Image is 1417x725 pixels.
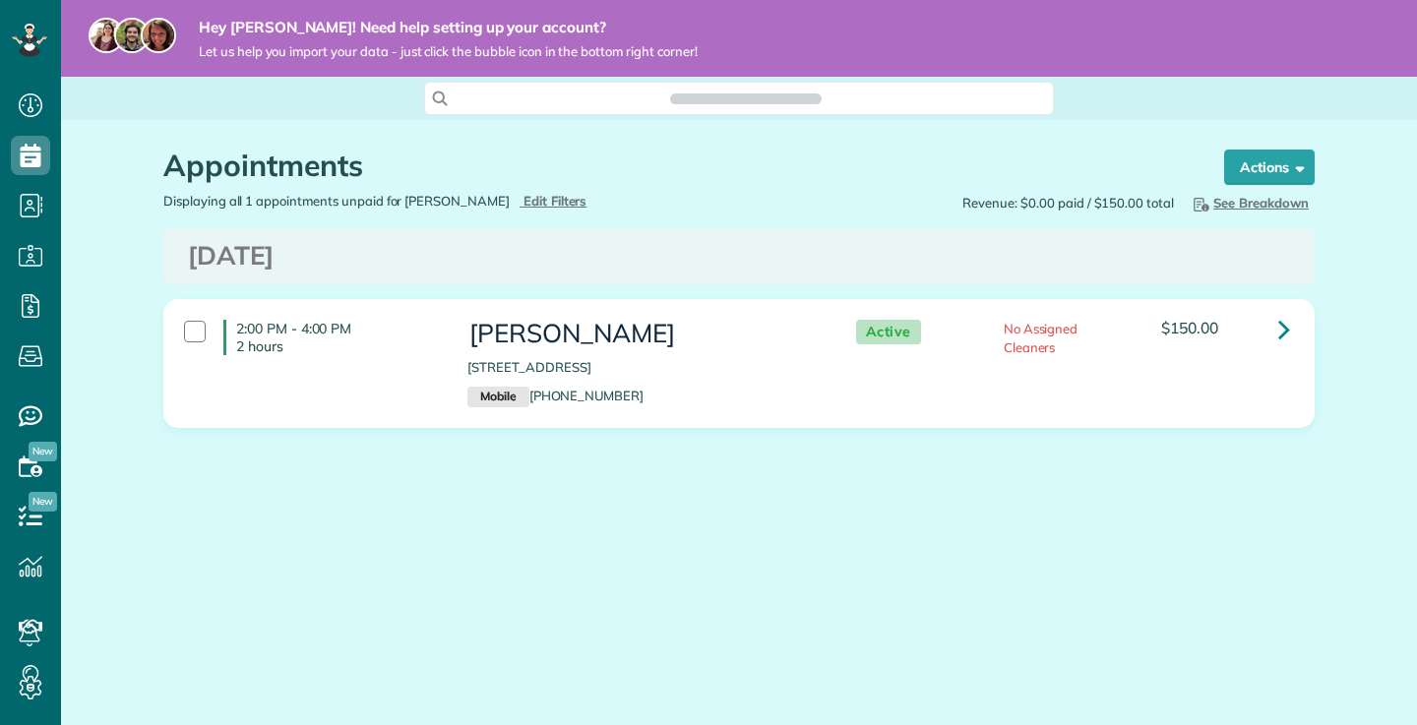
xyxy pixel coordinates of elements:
span: New [29,492,57,512]
span: Edit Filters [524,193,587,209]
button: Actions [1224,150,1315,185]
img: michelle-19f622bdf1676172e81f8f8fba1fb50e276960ebfe0243fe18214015130c80e4.jpg [141,18,176,53]
span: Let us help you import your data - just click the bubble icon in the bottom right corner! [199,43,698,60]
img: maria-72a9807cf96188c08ef61303f053569d2e2a8a1cde33d635c8a3ac13582a053d.jpg [89,18,124,53]
a: Edit Filters [520,193,587,209]
h3: [DATE] [188,242,1290,271]
h1: Appointments [163,150,1187,182]
p: [STREET_ADDRESS] [467,358,816,377]
h3: [PERSON_NAME] [467,320,816,348]
small: Mobile [467,387,528,408]
h4: 2:00 PM - 4:00 PM [223,320,438,355]
span: See Breakdown [1190,195,1309,211]
button: See Breakdown [1184,192,1315,213]
strong: Hey [PERSON_NAME]! Need help setting up your account? [199,18,698,37]
img: jorge-587dff0eeaa6aab1f244e6dc62b8924c3b6ad411094392a53c71c6c4a576187d.jpg [114,18,150,53]
a: Mobile[PHONE_NUMBER] [467,388,644,403]
span: Revenue: $0.00 paid / $150.00 total [962,194,1174,212]
span: $150.00 [1161,318,1218,337]
span: Search ZenMaid… [690,89,801,108]
div: Displaying all 1 appointments unpaid for [PERSON_NAME] [149,192,739,211]
p: 2 hours [236,337,438,355]
span: New [29,442,57,461]
span: Active [856,320,921,344]
span: No Assigned Cleaners [1004,321,1078,355]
